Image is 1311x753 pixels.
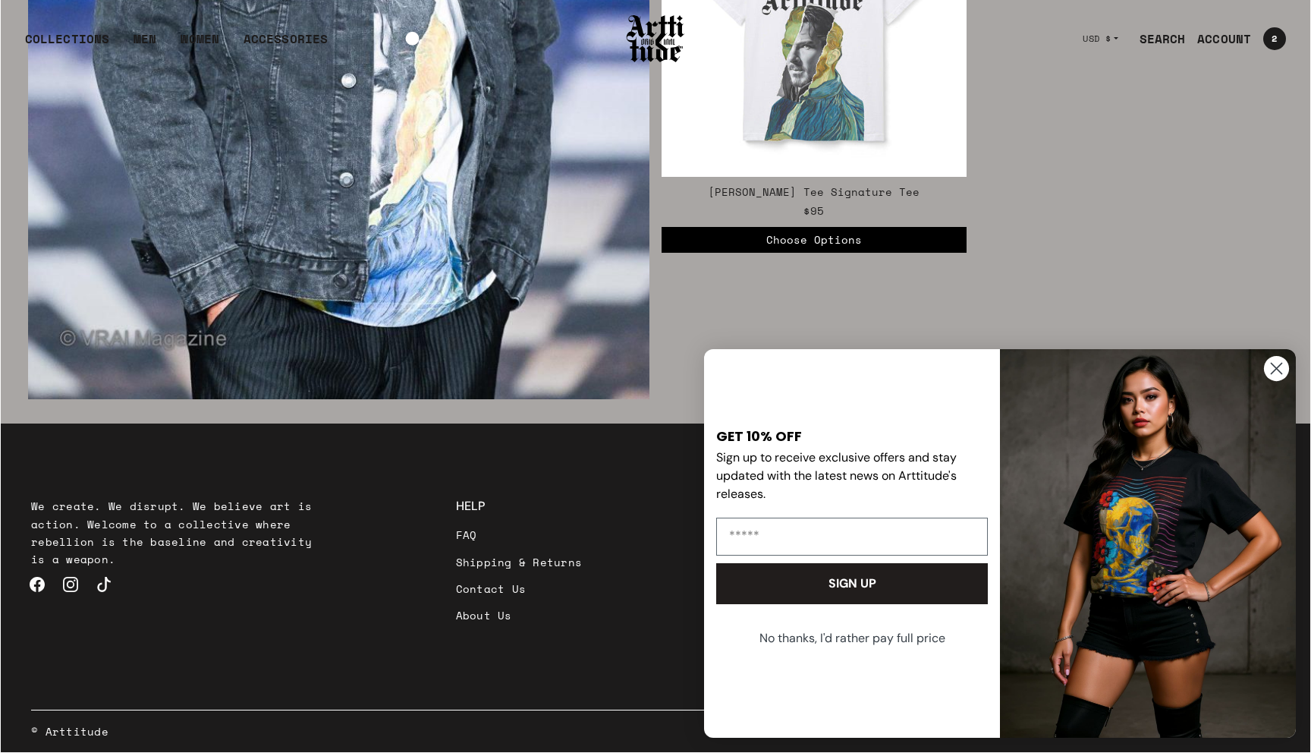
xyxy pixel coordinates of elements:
a: Open cart [1251,21,1286,56]
img: Arttitude [625,13,686,65]
h3: HELP [456,497,583,515]
span: USD $ [1083,33,1111,45]
a: WOMEN [181,30,219,60]
span: 2 [1272,34,1277,43]
input: Email [716,518,988,556]
button: SIGN UP [716,563,988,604]
button: No thanks, I'd rather pay full price [715,619,989,657]
button: Close dialog [1263,355,1290,382]
a: FAQ [456,521,583,548]
div: FLYOUT Form [689,334,1311,753]
span: Sign up to receive exclusive offers and stay updated with the latest news on Arttitude's releases. [716,449,957,502]
span: $95 [803,202,825,219]
a: About Us [456,602,583,629]
a: Instagram [54,568,87,601]
button: Choose Options [662,227,967,253]
a: Facebook [20,568,54,601]
a: MEN [134,30,156,60]
a: SEARCH [1127,24,1186,54]
a: TikTok [87,568,121,601]
div: COLLECTIONS [25,30,109,60]
img: 88b40c6e-4fbe-451e-b692-af676383430e.jpeg [1000,349,1296,738]
p: We create. We disrupt. We believe art is action. Welcome to a collective where rebellion is the b... [31,497,322,567]
a: ACCOUNT [1185,24,1251,54]
ul: Main navigation [13,30,340,60]
button: USD $ [1074,22,1127,55]
a: Shipping & Returns [456,549,583,575]
a: © Arttitude [31,723,108,740]
a: [PERSON_NAME] Tee Signature Tee [708,184,920,200]
a: Contact Us [456,575,583,602]
span: GET 10% OFF [716,427,802,446]
div: ACCESSORIES [244,30,328,60]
